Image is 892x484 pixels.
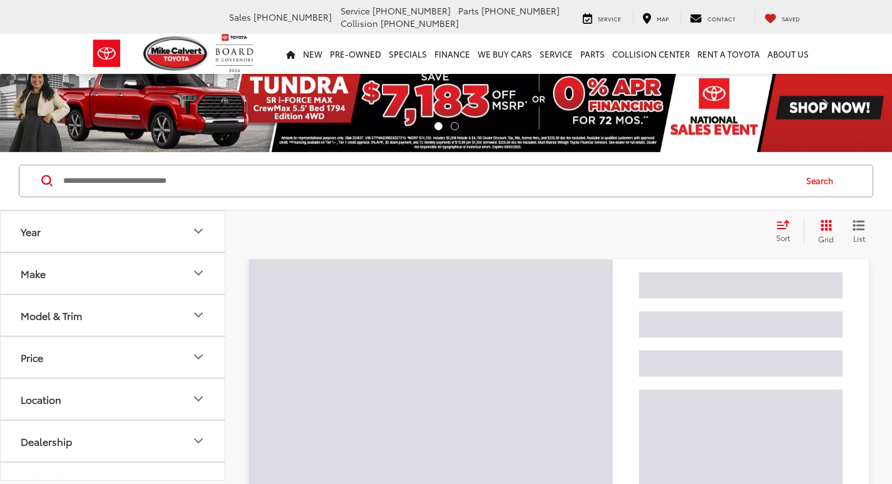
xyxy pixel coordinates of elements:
[694,34,764,74] a: Rent a Toyota
[299,34,326,74] a: New
[598,14,621,23] span: Service
[755,11,809,24] a: My Saved Vehicles
[341,17,378,29] span: Collision
[782,14,800,23] span: Saved
[143,36,210,71] img: Mike Calvert Toyota
[254,11,332,23] span: [PHONE_NUMBER]
[577,34,608,74] a: Parts
[474,34,536,74] a: WE BUY CARS
[191,224,206,239] div: Year
[282,34,299,74] a: Home
[21,225,41,237] div: Year
[1,295,226,336] button: Model & TrimModel & Trim
[21,393,61,405] div: Location
[191,307,206,322] div: Model & Trim
[657,14,669,23] span: Map
[458,4,479,17] span: Parts
[1,211,226,252] button: YearYear
[764,34,813,74] a: About Us
[776,232,790,243] span: Sort
[21,267,46,279] div: Make
[573,11,630,24] a: Service
[1,337,226,378] button: PricePrice
[608,34,694,74] a: Collision Center
[818,234,834,244] span: Grid
[1,379,226,420] button: LocationLocation
[843,219,874,244] button: List View
[21,309,82,321] div: Model & Trim
[1,421,226,461] button: DealershipDealership
[794,165,851,197] button: Search
[707,14,736,23] span: Contact
[191,265,206,281] div: Make
[191,349,206,364] div: Price
[536,34,577,74] a: Service
[83,33,130,74] img: Toyota
[21,351,43,363] div: Price
[385,34,431,74] a: Specials
[372,4,451,17] span: [PHONE_NUMBER]
[770,219,804,244] button: Select sort value
[326,34,385,74] a: Pre-Owned
[481,4,560,17] span: [PHONE_NUMBER]
[21,435,72,447] div: Dealership
[1,253,226,294] button: MakeMake
[341,4,370,17] span: Service
[191,433,206,448] div: Dealership
[381,17,459,29] span: [PHONE_NUMBER]
[62,166,794,196] input: Search by Make, Model, or Keyword
[229,11,251,23] span: Sales
[431,34,474,74] a: Finance
[853,233,865,244] span: List
[680,11,745,24] a: Contact
[191,391,206,406] div: Location
[633,11,678,24] a: Map
[804,219,843,244] button: Grid View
